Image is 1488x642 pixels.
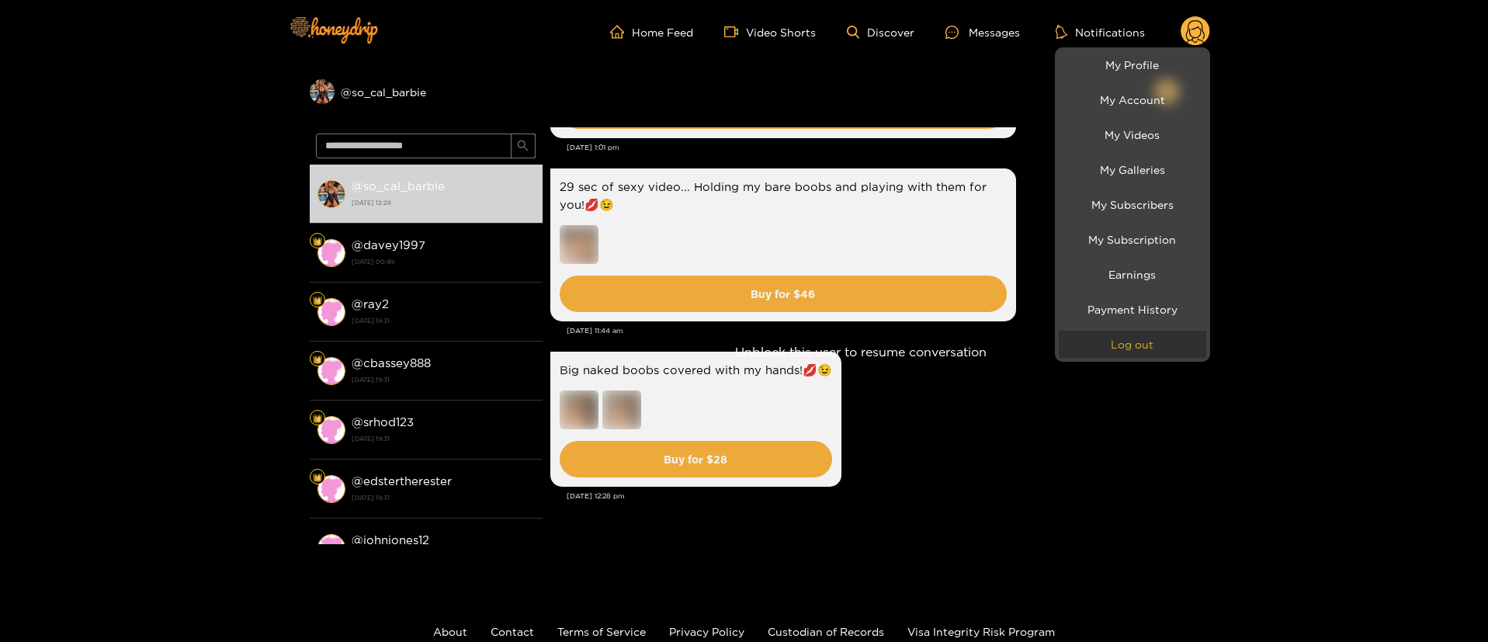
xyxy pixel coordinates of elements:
[1059,191,1206,218] a: My Subscribers
[1059,226,1206,253] a: My Subscription
[1059,51,1206,78] a: My Profile
[1059,296,1206,323] a: Payment History
[1059,156,1206,183] a: My Galleries
[1059,331,1206,358] button: Log out
[1059,86,1206,113] a: My Account
[1059,261,1206,288] a: Earnings
[1059,121,1206,148] a: My Videos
